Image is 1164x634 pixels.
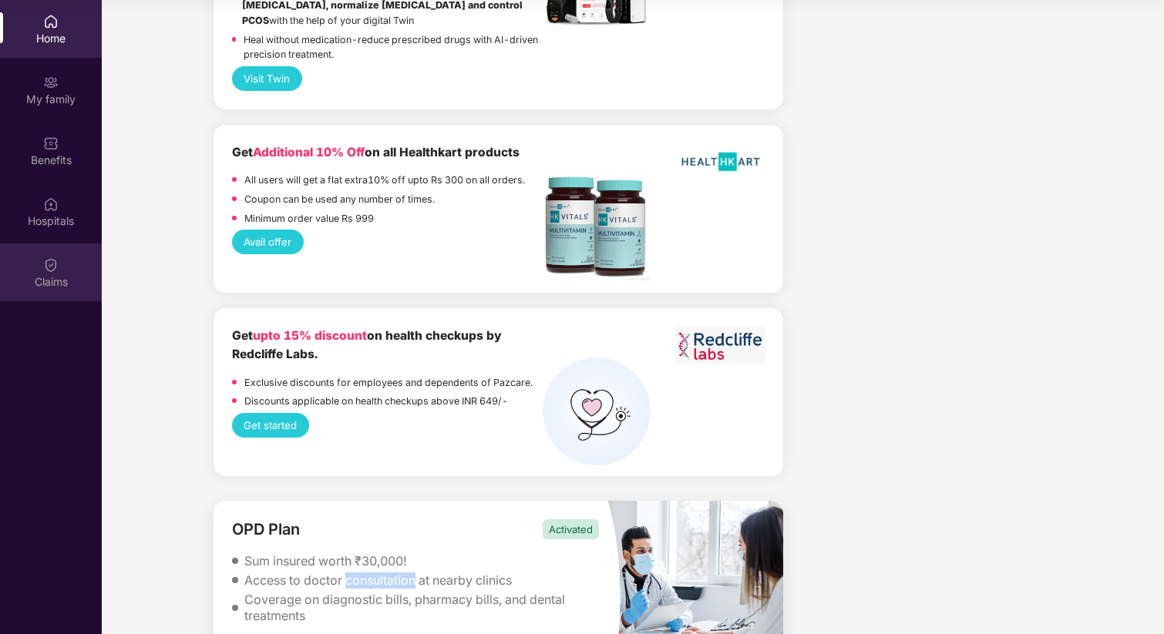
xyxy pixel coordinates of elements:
img: svg+xml;base64,PHN2ZyB3aWR0aD0iMjAiIGhlaWdodD0iMjAiIHZpZXdCb3g9IjAgMCAyMCAyMCIgZmlsbD0ibm9uZSIgeG... [43,75,59,90]
p: Minimum order value Rs 999 [244,211,374,226]
div: Coverage on diagnostic bills, pharmacy bills, and dental treatments [244,592,600,624]
img: svg+xml;base64,PHN2ZyBpZD0iSG9tZSIgeG1sbnM9Imh0dHA6Ly93d3cudzMub3JnLzIwMDAvc3ZnIiB3aWR0aD0iMjAiIG... [43,14,59,29]
p: Discounts applicable on health checkups above INR 649/- [244,394,508,409]
span: upto 15% discount [253,328,367,343]
p: Coupon can be used any number of times. [244,192,435,207]
p: Heal without medication-reduce prescribed drugs with AI-driven precision treatment. [244,32,543,62]
img: health%20check%20(1).png [543,357,651,465]
img: Screenshot%202023-06-01%20at%2011.51.45%20AM.png [676,327,765,364]
b: Get on health checkups by Redcliffe Labs. [232,328,502,361]
img: HealthKart-Logo-702x526.png [676,143,765,180]
div: Sum insured worth ₹30,000! [244,553,407,569]
button: Get started [232,413,309,438]
button: Avail offer [232,230,304,254]
button: Visit Twin [232,66,302,91]
p: Exclusive discounts for employees and dependents of Pazcare. [244,375,533,391]
img: svg+xml;base64,PHN2ZyBpZD0iQ2xhaW0iIHhtbG5zPSJodHRwOi8vd3d3LnczLm9yZy8yMDAwL3N2ZyIgd2lkdGg9IjIwIi... [43,257,59,273]
img: Screenshot%202022-11-18%20at%2012.17.25%20PM.png [543,174,651,280]
div: OPD Plan [232,520,300,538]
b: Get on all Healthkart products [232,145,520,159]
p: All users will get a flat extra10% off upto Rs 300 on all orders. [244,173,525,188]
div: Activated [543,519,599,539]
img: svg+xml;base64,PHN2ZyBpZD0iSG9zcGl0YWxzIiB4bWxucz0iaHR0cDovL3d3dy53My5vcmcvMjAwMC9zdmciIHdpZHRoPS... [43,196,59,212]
img: svg+xml;base64,PHN2ZyBpZD0iQmVuZWZpdHMiIHhtbG5zPSJodHRwOi8vd3d3LnczLm9yZy8yMDAwL3N2ZyIgd2lkdGg9Ij... [43,136,59,151]
span: Additional 10% Off [253,145,365,159]
div: Access to doctor consultation at nearby clinics [244,572,512,589]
